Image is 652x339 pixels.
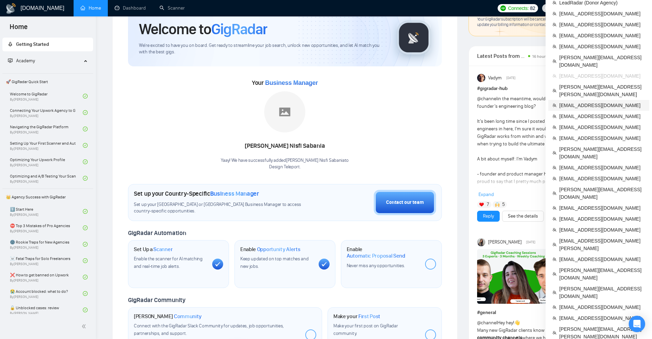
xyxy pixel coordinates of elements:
[477,96,497,102] span: @channel
[477,74,485,82] img: Vadym
[478,192,494,197] span: Expand
[559,134,645,142] span: [EMAIL_ADDRESS][DOMAIN_NAME]
[552,23,557,27] span: team
[552,1,557,5] span: team
[552,272,557,276] span: team
[347,263,405,269] span: Never miss any opportunities.
[333,323,398,336] span: Make your first post on GigRadar community.
[134,201,315,214] span: Set up your [GEOGRAPHIC_DATA] or [GEOGRAPHIC_DATA] Business Manager to access country-specific op...
[552,290,557,295] span: team
[552,316,557,320] span: team
[500,5,506,11] img: upwork-logo.png
[134,323,284,336] span: Connect with the GigRadar Slack Community for updates, job opportunities, partnerships, and support.
[559,314,645,322] span: [EMAIL_ADDRESS][DOMAIN_NAME]
[139,42,386,55] span: We're excited to have you on board. Get ready to streamline your job search, unlock new opportuni...
[10,253,83,268] a: ☠️ Fatal Traps for Solo FreelancersBy[PERSON_NAME]
[552,191,557,195] span: team
[526,239,535,245] span: [DATE]
[81,323,88,330] span: double-left
[477,211,500,222] button: Reply
[508,4,528,12] span: Connects:
[552,114,557,118] span: team
[83,291,88,296] span: check-circle
[221,140,349,152] div: [PERSON_NAME] Nisfi Sabania
[552,74,557,78] span: team
[5,3,16,14] img: logo
[552,228,557,232] span: team
[83,143,88,148] span: check-circle
[358,313,380,320] span: First Post
[552,12,557,16] span: team
[477,52,526,60] span: Latest Posts from the GigRadar Community
[506,75,515,81] span: [DATE]
[83,94,88,99] span: check-circle
[552,206,557,210] span: team
[8,58,13,63] span: fund-projection-screen
[477,95,597,291] div: in the meantime, would you be interested in the founder’s engineering blog? It’s been long time s...
[10,121,83,136] a: Navigating the GigRadar PlatformBy[PERSON_NAME]
[559,43,645,50] span: [EMAIL_ADDRESS][DOMAIN_NAME]
[559,123,645,131] span: [EMAIL_ADDRESS][DOMAIN_NAME]
[559,226,645,234] span: [EMAIL_ADDRESS][DOMAIN_NAME]
[265,79,318,86] span: Business Manager
[333,313,380,320] h1: Make your
[83,159,88,164] span: check-circle
[10,105,83,120] a: Connecting Your Upwork Agency to GigRadarBy[PERSON_NAME]
[16,58,35,64] span: Academy
[174,313,202,320] span: Community
[552,125,557,129] span: team
[559,215,645,223] span: [EMAIL_ADDRESS][DOMAIN_NAME]
[552,151,557,155] span: team
[10,89,83,104] a: Welcome to GigRadarBy[PERSON_NAME]
[80,5,101,11] a: homeHome
[552,177,557,181] span: team
[10,270,83,285] a: ❌ How to get banned on UpworkBy[PERSON_NAME]
[559,72,645,80] span: [EMAIL_ADDRESS][DOMAIN_NAME]
[115,5,146,11] a: dashboardDashboard
[10,171,83,186] a: Optimizing and A/B Testing Your Scanner for Better ResultsBy[PERSON_NAME]
[559,175,645,182] span: [EMAIL_ADDRESS][DOMAIN_NAME]
[552,44,557,49] span: team
[559,186,645,201] span: [PERSON_NAME][EMAIL_ADDRESS][DOMAIN_NAME]
[134,313,202,320] h1: [PERSON_NAME]
[240,246,301,253] h1: Enable
[10,237,83,252] a: 🌚 Rookie Traps for New AgenciesBy[PERSON_NAME]
[10,138,83,153] a: Setting Up Your First Scanner and Auto-BidderBy[PERSON_NAME]
[347,252,405,259] span: Automatic Proposal Send
[495,202,500,207] img: 🙌
[10,204,83,219] a: 1️⃣ Start HereBy[PERSON_NAME]
[629,316,645,332] div: Open Intercom Messenger
[3,75,92,89] span: 🚀 GigRadar Quick Start
[477,16,621,27] span: Your GigRadar subscription will be canceled Please visit your billing portal to update your billi...
[552,136,557,140] span: team
[83,127,88,131] span: check-circle
[139,20,267,38] h1: Welcome to
[386,199,424,206] div: Contact our team
[128,296,186,304] span: GigRadar Community
[83,110,88,115] span: check-circle
[397,21,431,55] img: gigradar-logo.png
[264,91,305,132] img: placeholder.png
[374,190,436,215] button: Contact our team
[10,302,83,317] a: 🔓 Unblocked cases: reviewBy[PERSON_NAME]
[559,32,645,39] span: [EMAIL_ADDRESS][DOMAIN_NAME]
[508,212,538,220] a: See the details
[240,256,309,269] span: Keep updated on top matches and new jobs.
[530,4,535,12] span: 82
[552,305,557,309] span: team
[159,5,185,11] a: searchScanner
[134,246,172,253] h1: Set Up a
[479,202,484,207] img: ❤️
[559,204,645,212] span: [EMAIL_ADDRESS][DOMAIN_NAME]
[10,220,83,235] a: ⛔ Top 3 Mistakes of Pro AgenciesBy[PERSON_NAME]
[221,164,349,170] p: Design Teleport .
[477,85,627,92] h1: # gigradar-hub
[477,320,497,326] span: @channel
[10,154,83,169] a: Optimizing Your Upwork ProfileBy[PERSON_NAME]
[477,238,485,246] img: Mariia Heshka
[252,79,318,87] span: Your
[559,54,645,69] span: [PERSON_NAME][EMAIL_ADDRESS][DOMAIN_NAME]
[552,331,557,335] span: team
[210,190,259,197] span: Business Manager
[221,157,349,170] div: Yaay! We have successfully added [PERSON_NAME] Nisfi Sabania to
